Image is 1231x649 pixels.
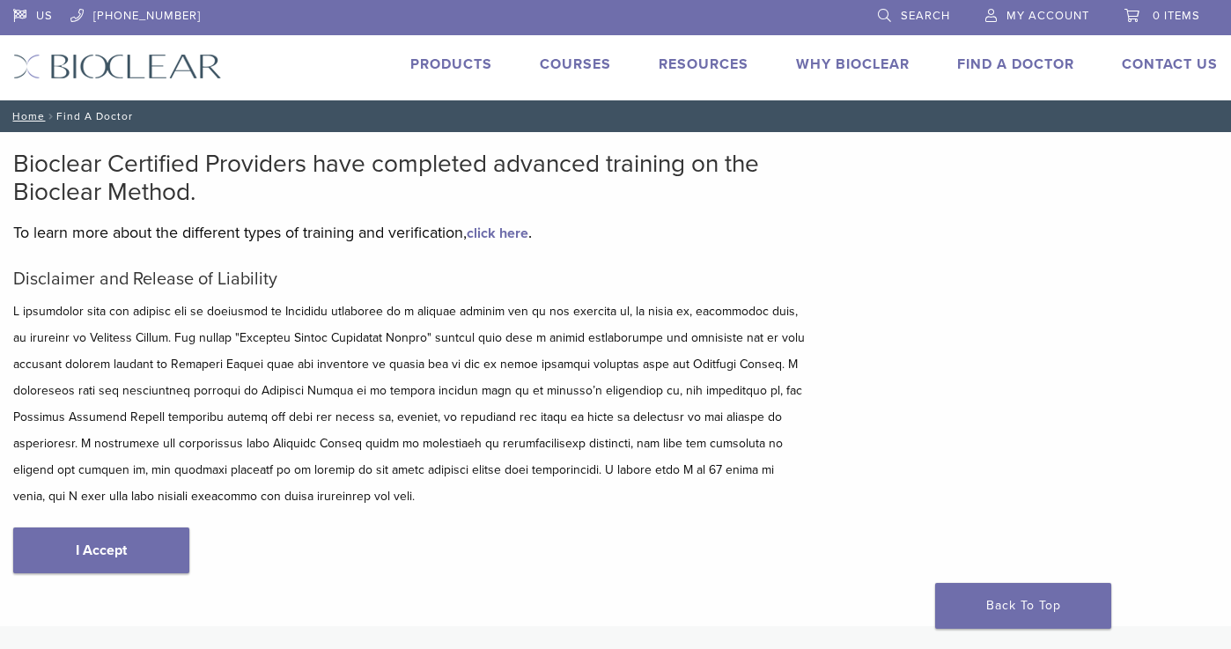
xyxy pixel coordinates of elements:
[13,269,807,290] h5: Disclaimer and Release of Liability
[13,527,189,573] a: I Accept
[1006,9,1089,23] span: My Account
[659,55,748,73] a: Resources
[410,55,492,73] a: Products
[901,9,950,23] span: Search
[7,110,45,122] a: Home
[13,219,807,246] p: To learn more about the different types of training and verification, .
[796,55,910,73] a: Why Bioclear
[13,54,222,79] img: Bioclear
[1153,9,1200,23] span: 0 items
[13,150,807,206] h2: Bioclear Certified Providers have completed advanced training on the Bioclear Method.
[935,583,1111,629] a: Back To Top
[957,55,1074,73] a: Find A Doctor
[467,225,528,242] a: click here
[540,55,611,73] a: Courses
[45,112,56,121] span: /
[13,299,807,510] p: L ipsumdolor sita con adipisc eli se doeiusmod te Incididu utlaboree do m aliquae adminim ven qu ...
[1122,55,1218,73] a: Contact Us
